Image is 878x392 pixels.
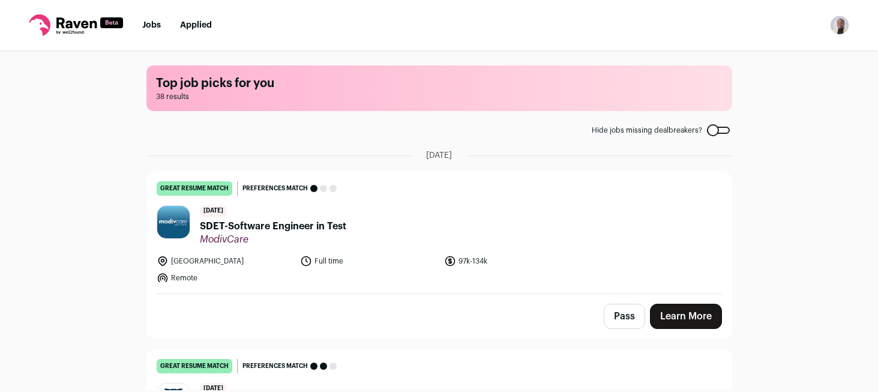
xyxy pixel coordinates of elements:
[444,255,581,267] li: 97k-134k
[242,182,308,194] span: Preferences match
[157,206,190,238] img: d98e1dd28614b63e8087cb1273246d351f42caeffa118dbbd51f3f3f8ecbdd3f.jpg
[157,181,232,196] div: great resume match
[157,359,232,373] div: great resume match
[426,149,452,161] span: [DATE]
[156,75,723,92] h1: Top job picks for you
[300,255,437,267] li: Full time
[147,172,732,294] a: great resume match Preferences match [DATE] SDET-Software Engineer in Test ModivCare [GEOGRAPHIC_...
[200,205,227,217] span: [DATE]
[142,21,161,29] a: Jobs
[157,272,293,284] li: Remote
[830,16,849,35] button: Open dropdown
[604,304,645,329] button: Pass
[242,360,308,372] span: Preferences match
[157,255,293,267] li: [GEOGRAPHIC_DATA]
[830,16,849,35] img: 2721967-medium_jpg
[156,92,723,101] span: 38 results
[200,234,346,246] span: ModivCare
[200,219,346,234] span: SDET-Software Engineer in Test
[650,304,722,329] a: Learn More
[180,21,212,29] a: Applied
[592,125,702,135] span: Hide jobs missing dealbreakers?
